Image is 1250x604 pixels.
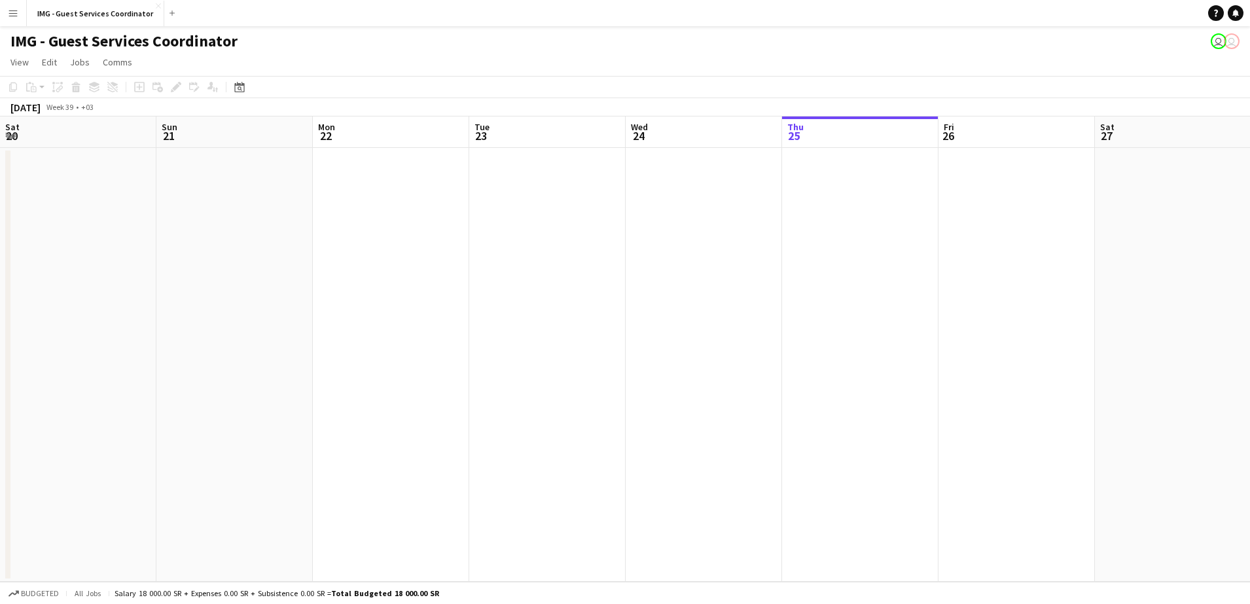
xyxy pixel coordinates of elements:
span: 22 [316,128,335,143]
button: IMG - Guest Services Coordinator [27,1,164,26]
span: 26 [942,128,954,143]
span: 21 [160,128,177,143]
a: Edit [37,54,62,71]
span: Wed [631,121,648,133]
span: All jobs [72,588,103,598]
span: 24 [629,128,648,143]
span: Edit [42,56,57,68]
div: Salary 18 000.00 SR + Expenses 0.00 SR + Subsistence 0.00 SR = [115,588,439,598]
span: 25 [785,128,804,143]
span: Fri [944,121,954,133]
a: Jobs [65,54,95,71]
app-user-avatar: Salman AlQurni [1224,33,1240,49]
app-user-avatar: Ninar Wannos [1211,33,1226,49]
span: 23 [473,128,490,143]
button: Budgeted [7,586,61,601]
span: Sat [1100,121,1115,133]
span: Thu [787,121,804,133]
div: +03 [81,102,94,112]
span: Comms [103,56,132,68]
h1: IMG - Guest Services Coordinator [10,31,238,51]
span: Total Budgeted 18 000.00 SR [331,588,439,598]
span: View [10,56,29,68]
span: Budgeted [21,589,59,598]
a: Comms [98,54,137,71]
div: [DATE] [10,101,41,114]
span: Jobs [70,56,90,68]
span: Sun [162,121,177,133]
span: Tue [474,121,490,133]
a: View [5,54,34,71]
span: 27 [1098,128,1115,143]
span: Week 39 [43,102,76,112]
span: Mon [318,121,335,133]
span: Sat [5,121,20,133]
span: 20 [3,128,20,143]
